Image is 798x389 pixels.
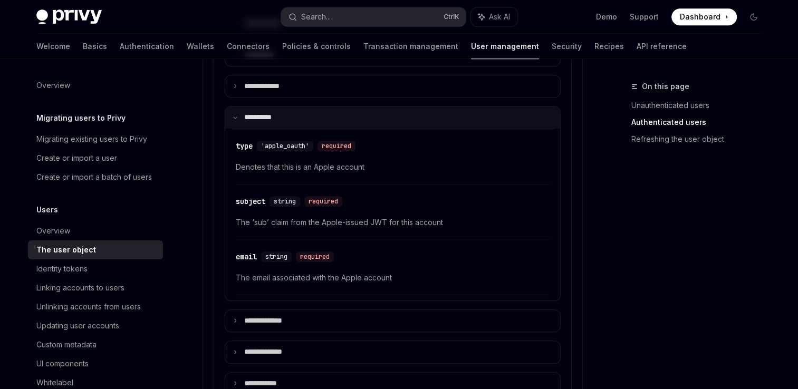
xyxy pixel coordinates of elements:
a: Create or import a user [28,149,163,168]
div: Create or import a user [36,152,117,164]
a: Security [552,34,582,59]
a: Identity tokens [28,259,163,278]
div: UI components [36,357,89,370]
div: Custom metadata [36,338,97,351]
a: Create or import a batch of users [28,168,163,187]
span: On this page [642,80,689,93]
a: Support [630,12,659,22]
h5: Users [36,203,58,216]
button: Ask AI [471,7,517,26]
div: Migrating existing users to Privy [36,133,147,145]
div: Create or import a batch of users [36,171,152,183]
div: required [318,141,355,151]
a: Demo [596,12,617,22]
img: dark logo [36,9,102,24]
a: Recipes [594,34,624,59]
div: subject [236,196,265,207]
span: Denotes that this is an Apple account [236,161,550,173]
div: Overview [36,225,70,237]
div: Search... [301,11,331,23]
div: required [304,196,342,207]
a: Policies & controls [282,34,351,59]
h5: Migrating users to Privy [36,112,126,124]
a: API reference [637,34,687,59]
button: Search...CtrlK [281,7,466,26]
div: Unlinking accounts from users [36,300,141,313]
a: UI components [28,354,163,373]
div: Whitelabel [36,376,73,389]
span: Ctrl K [444,13,459,21]
a: Linking accounts to users [28,278,163,297]
a: Dashboard [671,8,737,25]
span: Ask AI [489,12,510,22]
div: Linking accounts to users [36,281,124,294]
a: Basics [83,34,107,59]
a: User management [471,34,539,59]
a: Authentication [120,34,174,59]
a: Welcome [36,34,70,59]
button: Toggle dark mode [745,8,762,25]
a: Unauthenticated users [631,97,771,114]
div: email [236,251,257,262]
a: Overview [28,76,163,95]
div: required [296,251,334,262]
span: Dashboard [680,12,720,22]
a: Connectors [227,34,270,59]
div: Overview [36,79,70,92]
div: Updating user accounts [36,319,119,332]
span: string [265,252,287,261]
div: type [236,141,253,151]
a: Migrating existing users to Privy [28,130,163,149]
a: Refreshing the user object [631,131,771,148]
div: Identity tokens [36,262,88,275]
span: The ‘sub’ claim from the Apple-issued JWT for this account [236,216,550,229]
a: Transaction management [363,34,458,59]
a: Wallets [187,34,214,59]
a: Unlinking accounts from users [28,297,163,316]
a: Custom metadata [28,335,163,354]
span: The email associated with the Apple account [236,271,550,284]
div: The user object [36,244,96,256]
a: The user object [28,240,163,259]
span: 'apple_oauth' [261,142,309,150]
a: Updating user accounts [28,316,163,335]
a: Authenticated users [631,114,771,131]
span: string [274,197,296,206]
a: Overview [28,221,163,240]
